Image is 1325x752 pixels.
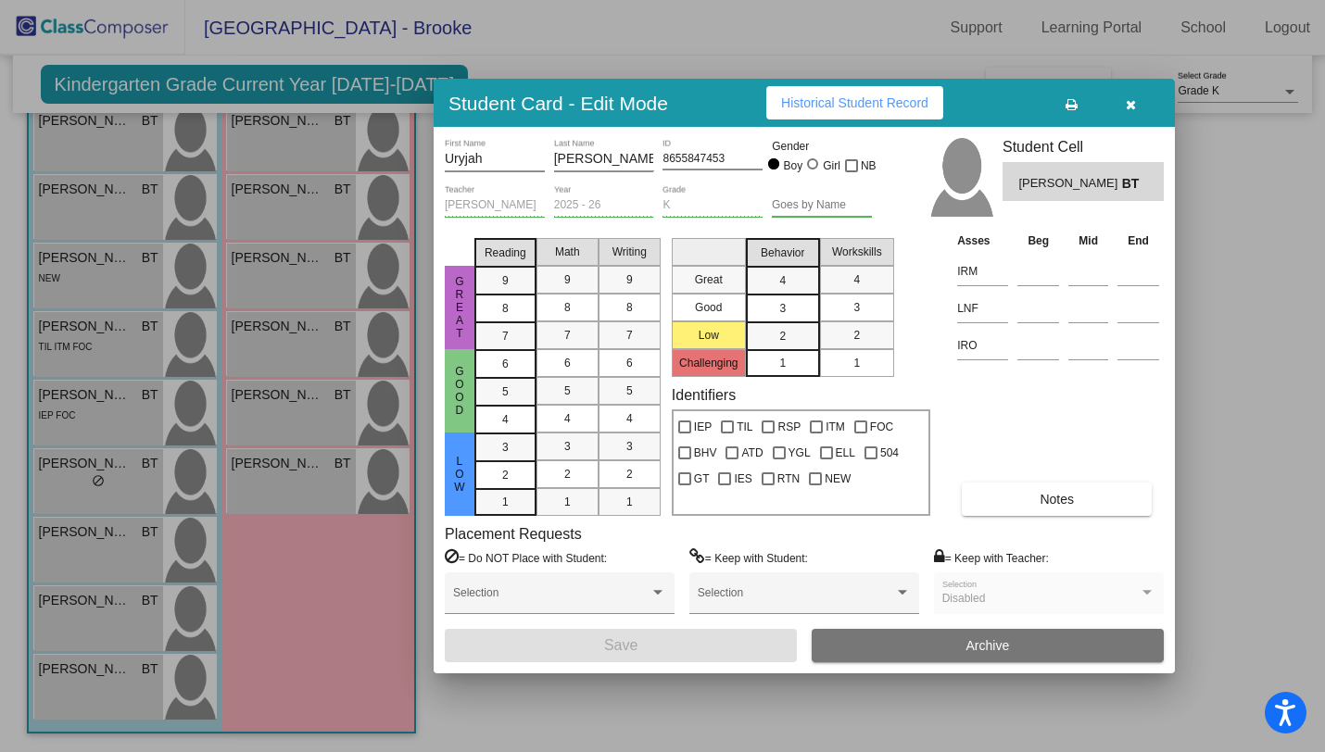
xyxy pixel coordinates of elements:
span: 4 [853,271,860,288]
span: Math [555,244,580,260]
span: ATD [741,442,763,464]
span: 6 [626,355,633,371]
span: 2 [853,327,860,344]
span: 8 [564,299,571,316]
button: Notes [962,483,1152,516]
span: [PERSON_NAME] [1018,174,1121,194]
th: Beg [1013,231,1064,251]
mat-label: Gender [772,138,872,155]
span: 2 [564,466,571,483]
span: BHV [694,442,717,464]
span: Low [451,455,468,494]
span: NEW [825,468,851,490]
span: Good [451,365,468,417]
span: 4 [626,410,633,427]
th: End [1113,231,1164,251]
span: 3 [502,439,509,456]
span: 7 [564,327,571,344]
span: 9 [502,272,509,289]
th: Asses [953,231,1013,251]
label: = Do NOT Place with Student: [445,548,607,567]
span: 4 [564,410,571,427]
span: 1 [779,355,786,371]
label: = Keep with Student: [689,548,808,567]
span: 3 [853,299,860,316]
span: 3 [779,300,786,317]
span: 5 [564,382,571,399]
span: NB [861,155,877,177]
span: Great [451,275,468,340]
h3: Student Cell [1003,138,1164,156]
span: RSP [777,416,801,438]
label: Placement Requests [445,525,582,543]
span: IEP [694,416,712,438]
span: Notes [1040,492,1074,507]
span: Archive [966,638,1010,653]
span: 1 [564,494,571,510]
span: FOC [870,416,893,438]
span: IES [734,468,751,490]
span: 3 [564,438,571,455]
span: Reading [485,244,526,261]
span: 5 [502,383,509,400]
div: Boy [783,157,803,174]
span: 9 [564,271,571,288]
input: year [554,199,654,212]
button: Save [445,629,797,662]
h3: Student Card - Edit Mode [448,92,668,115]
span: 1 [626,494,633,510]
span: BT [1122,174,1148,194]
span: 2 [779,328,786,345]
span: 8 [626,299,633,316]
span: 1 [502,494,509,510]
span: Behavior [761,244,804,261]
span: Save [604,637,637,653]
input: assessment [957,257,1008,285]
div: Girl [822,157,840,174]
span: YGL [789,442,811,464]
input: assessment [957,295,1008,322]
span: 7 [626,327,633,344]
th: Mid [1064,231,1113,251]
span: 8 [502,300,509,317]
label: = Keep with Teacher: [934,548,1049,567]
input: goes by name [772,199,872,212]
span: 1 [853,355,860,371]
span: 4 [502,411,509,428]
span: Historical Student Record [781,95,928,110]
input: grade [662,199,763,212]
span: Workskills [832,244,882,260]
span: GT [694,468,710,490]
span: 9 [626,271,633,288]
span: RTN [777,468,800,490]
span: 2 [626,466,633,483]
label: Identifiers [672,386,736,404]
input: assessment [957,332,1008,359]
button: Historical Student Record [766,86,943,119]
span: 2 [502,467,509,483]
span: 3 [626,438,633,455]
span: 7 [502,328,509,345]
span: 4 [779,272,786,289]
span: Writing [612,244,647,260]
span: 6 [564,355,571,371]
span: Disabled [942,592,986,605]
span: ITM [826,416,845,438]
span: ELL [836,442,855,464]
input: Enter ID [662,153,763,166]
input: teacher [445,199,545,212]
span: 504 [880,442,899,464]
span: 6 [502,356,509,372]
button: Archive [812,629,1164,662]
span: 5 [626,382,633,399]
span: TIL [737,416,752,438]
